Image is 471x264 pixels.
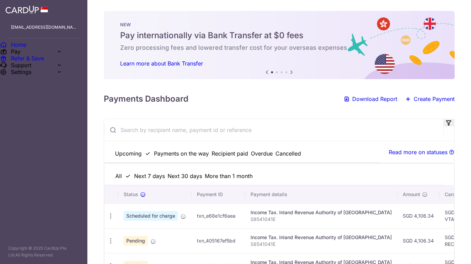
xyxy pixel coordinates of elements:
[251,226,392,233] div: Income Tax. Inland Revenue Authority of [GEOGRAPHIC_DATA]
[371,93,455,110] a: Create Payment
[191,220,245,245] td: txn_e68e1cf6aea
[115,184,140,196] a: All
[104,124,438,146] input: Search by recipient name, payment id or reference
[385,157,439,163] span: Read more on statuses
[397,220,439,245] td: SGD 4,106.34
[22,62,67,69] span: Pay
[385,157,446,163] a: Read more on statuses
[251,251,392,258] div: Income Tax. Inland Revenue Authority of [GEOGRAPHIC_DATA]
[124,253,148,263] span: Pending
[182,184,222,196] a: Next 30 days
[22,112,67,118] span: Settings
[120,22,438,27] p: NEW
[301,97,346,105] span: Download Report
[223,155,265,168] a: Recipient paid
[143,184,179,196] a: Next 7 days
[120,44,438,52] h6: Zero processing fees and lowered transfer cost for your overseas expenses
[276,93,363,110] a: Download Report
[299,155,331,168] a: Cancelled
[245,203,397,220] th: Payment details
[124,228,178,238] span: Scheduled for charge
[191,203,245,220] th: Payment ID
[22,95,67,102] span: Support
[268,155,297,168] a: Overdue
[104,95,188,107] h4: Payments Dashboard
[22,46,67,53] span: Home
[120,60,204,67] a: Learn more about Bank Transfer
[396,97,438,105] span: Create Payment
[8,5,42,14] img: CardUp
[124,208,138,215] span: Status
[120,30,438,41] h5: Pay internationally via Bank Transfer at $0 fees
[225,184,278,196] a: More than 1 month
[104,11,455,79] img: Bank transfer banner
[251,233,392,240] p: S8541041E
[403,208,420,215] span: Amount
[11,24,76,31] p: [EMAIL_ADDRESS][DOMAIN_NAME]
[115,155,158,168] a: Upcoming
[22,79,67,86] span: Refer & Save
[445,208,471,215] span: CardUp fee
[160,155,220,168] a: Payments on the way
